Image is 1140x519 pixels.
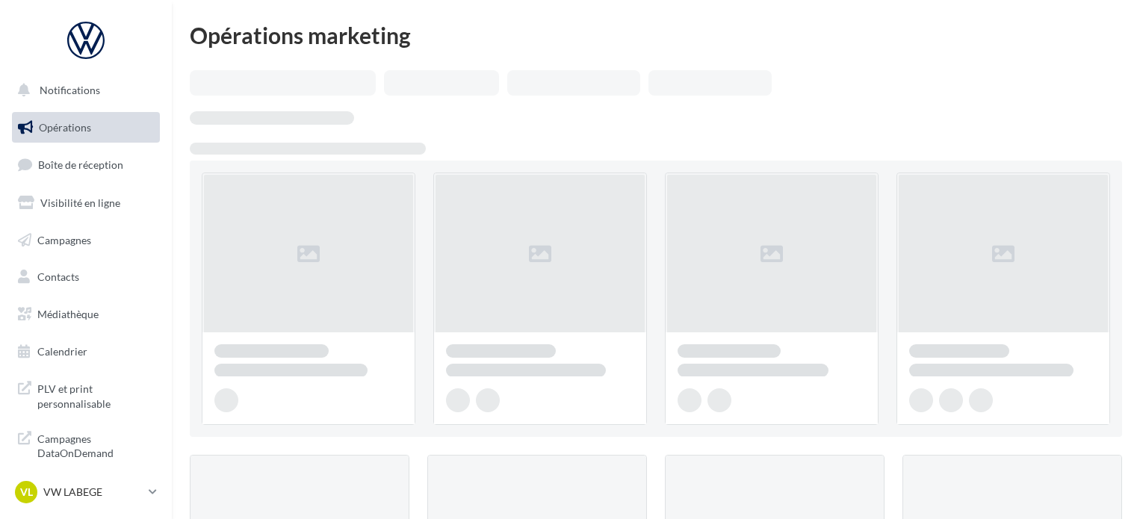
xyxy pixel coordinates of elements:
span: Médiathèque [37,308,99,320]
span: Calendrier [37,345,87,358]
a: Campagnes [9,225,163,256]
a: PLV et print personnalisable [9,373,163,417]
button: Notifications [9,75,157,106]
a: Calendrier [9,336,163,367]
a: VL VW LABEGE [12,478,160,506]
a: Opérations [9,112,163,143]
span: PLV et print personnalisable [37,379,154,411]
span: Boîte de réception [38,158,123,171]
span: Campagnes DataOnDemand [37,429,154,461]
a: Contacts [9,261,163,293]
span: Visibilité en ligne [40,196,120,209]
div: Opérations marketing [190,24,1122,46]
span: Campagnes [37,233,91,246]
span: Notifications [40,84,100,96]
p: VW LABEGE [43,485,143,500]
span: VL [20,485,33,500]
a: Boîte de réception [9,149,163,181]
a: Visibilité en ligne [9,187,163,219]
span: Contacts [37,270,79,283]
span: Opérations [39,121,91,134]
a: Médiathèque [9,299,163,330]
a: Campagnes DataOnDemand [9,423,163,467]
